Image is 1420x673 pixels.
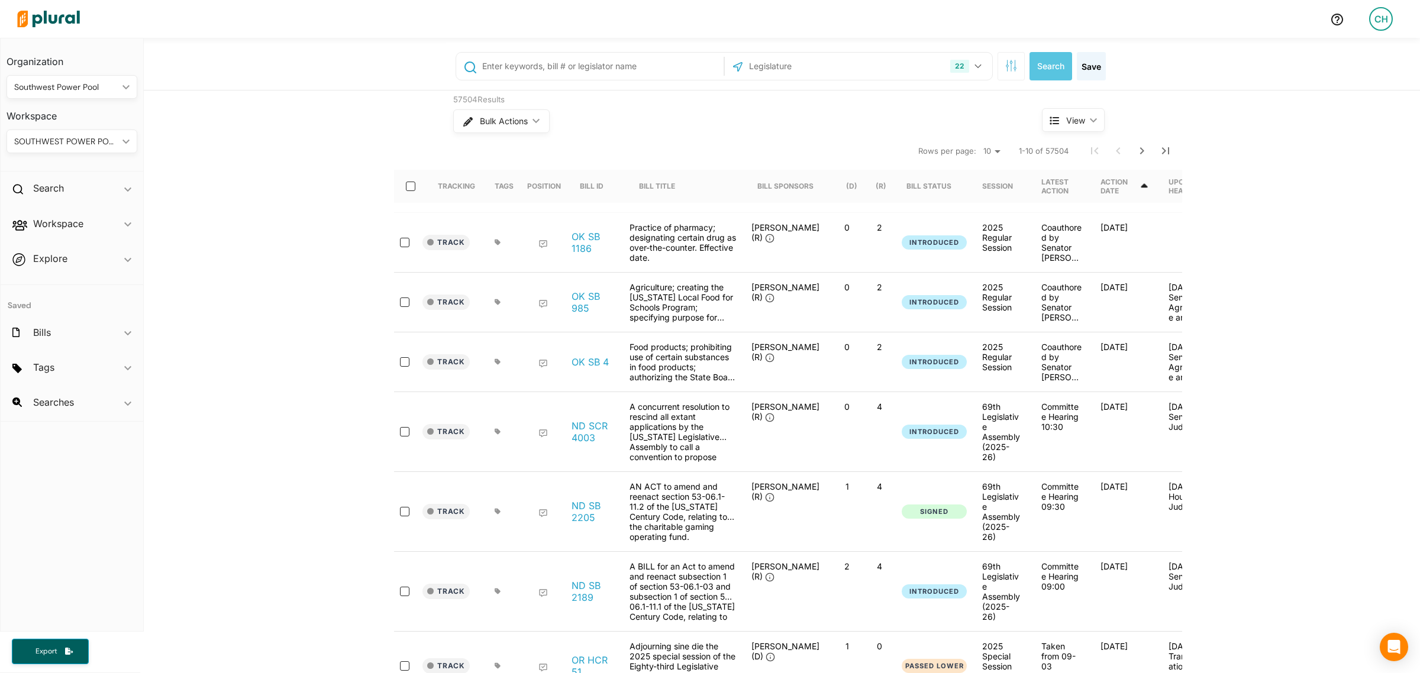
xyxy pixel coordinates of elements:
[751,282,819,302] span: [PERSON_NAME] (R)
[751,342,819,362] span: [PERSON_NAME] (R)
[1083,139,1106,163] button: First Page
[1380,633,1408,661] div: Open Intercom Messenger
[757,182,814,190] div: Bill Sponsors
[1169,561,1209,591] p: [DATE] - Senate Judiciary
[14,135,118,148] div: SOUTHWEST POWER POOL
[835,481,859,491] p: 1
[422,584,470,599] button: Track
[982,641,1022,671] div: 2025 Special Session
[751,561,819,581] span: [PERSON_NAME] (R)
[400,507,409,516] input: select-row-state-nd-69-sb2205
[1032,342,1091,382] div: Coauthored by Senator [PERSON_NAME]
[1019,145,1069,157] span: 1-10 of 57504
[868,342,891,352] p: 2
[538,663,548,672] div: Add Position Statement
[14,81,118,93] div: Southwest Power Pool
[1169,170,1219,203] div: Upcoming Hearing
[400,587,409,596] input: select-row-state-nd-69-sb2189
[751,222,819,242] span: [PERSON_NAME] (R)
[846,182,857,190] div: (D)
[1041,170,1082,203] div: Latest Action
[1029,52,1072,80] button: Search
[538,588,548,598] div: Add Position Statement
[868,282,891,292] p: 2
[835,641,859,651] p: 1
[624,402,742,462] div: A concurrent resolution to rescind all extant applications by the [US_STATE] Legislative Assembly...
[757,170,814,203] div: Bill Sponsors
[422,235,470,250] button: Track
[868,481,891,491] p: 4
[751,481,819,501] span: [PERSON_NAME] (R)
[1169,481,1209,512] p: [DATE] - House Judiciary
[1091,481,1159,542] div: [DATE]
[422,504,470,519] button: Track
[751,641,819,661] span: [PERSON_NAME] (D)
[876,170,886,203] div: (R)
[400,357,409,367] input: select-row-state-ok-2025-sb4
[7,99,137,125] h3: Workspace
[572,290,617,314] a: OK SB 985
[572,231,617,254] a: OK SB 1186
[639,182,675,190] div: Bill Title
[835,402,859,412] p: 0
[495,239,501,246] div: Add tags
[624,561,742,622] div: A BILL for an Act to amend and reenact subsection 1 of section 53-06.1-03 and subsection 1 of sec...
[422,424,470,439] button: Track
[868,402,891,412] p: 4
[33,182,64,195] h2: Search
[538,299,548,309] div: Add Position Statement
[1091,561,1159,622] div: [DATE]
[1041,177,1082,195] div: Latest Action
[1032,222,1091,263] div: Coauthored by Senator [PERSON_NAME]
[1369,7,1393,31] div: CH
[453,94,998,106] div: 57504 Results
[835,342,859,352] p: 0
[495,170,514,203] div: Tags
[1032,282,1091,322] div: Coauthored by Senator [PERSON_NAME]
[1005,60,1017,70] span: Search Filters
[876,182,886,190] div: (R)
[481,55,721,77] input: Enter keywords, bill # or legislator name
[982,481,1022,542] div: 69th Legislative Assembly (2025-26)
[1032,561,1091,622] div: Committee Hearing 09:00
[538,240,548,249] div: Add Position Statement
[495,358,501,365] div: Add tags
[624,222,742,263] div: Practice of pharmacy; designating certain drug as over-the-counter. Effective date.
[527,170,561,203] div: Position
[835,561,859,571] p: 2
[495,508,501,515] div: Add tags
[1032,481,1091,542] div: Committee Hearing 09:30
[400,661,409,671] input: select-row-state-or-2025s1-hcr51
[639,170,686,203] div: Bill Title
[495,299,501,306] div: Add tags
[982,342,1022,372] div: 2025 Regular Session
[572,500,617,523] a: ND SB 2205
[1106,139,1130,163] button: Previous Page
[480,117,528,125] span: Bulk Actions
[1,285,143,314] h4: Saved
[982,282,1022,312] div: 2025 Regular Session
[624,481,742,542] div: AN ACT to amend and reenact section 53-06.1-11.2 of the [US_STATE] Century Code, relating to the ...
[918,145,976,157] span: Rows per page:
[902,355,967,370] button: Introduced
[1091,342,1159,382] div: [DATE]
[1032,402,1091,462] div: Committee Hearing 10:30
[538,429,548,438] div: Add Position Statement
[580,170,614,203] div: Bill ID
[33,326,51,339] h2: Bills
[868,561,891,571] p: 4
[453,109,550,133] button: Bulk Actions
[1091,222,1159,263] div: [DATE]
[572,356,609,368] a: OK SB 4
[1154,139,1177,163] button: Last Page
[982,402,1022,462] div: 69th Legislative Assembly (2025-26)
[868,222,891,232] p: 2
[400,297,409,307] input: select-row-state-ok-2025-sb985
[495,588,501,595] div: Add tags
[538,509,548,518] div: Add Position Statement
[902,425,967,439] button: Introduced
[33,217,83,230] h2: Workspace
[1066,114,1085,127] span: View
[527,182,561,190] div: Position
[982,222,1022,253] div: 2025 Regular Session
